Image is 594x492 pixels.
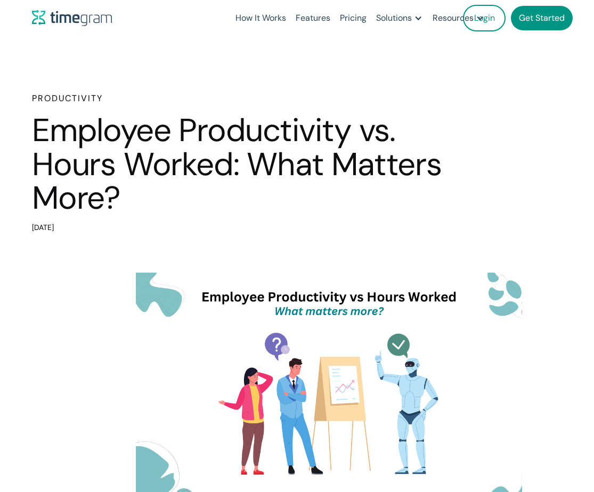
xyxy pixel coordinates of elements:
div: Resources [433,11,474,26]
a: Get Started [511,6,573,30]
div: [DATE] [32,220,479,235]
div: Solutions [376,11,412,26]
iframe: Tidio Chat [539,423,589,473]
h6: Productivity [32,92,479,105]
h1: Employee Productivity vs. Hours Worked: What Matters More? [32,113,479,215]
